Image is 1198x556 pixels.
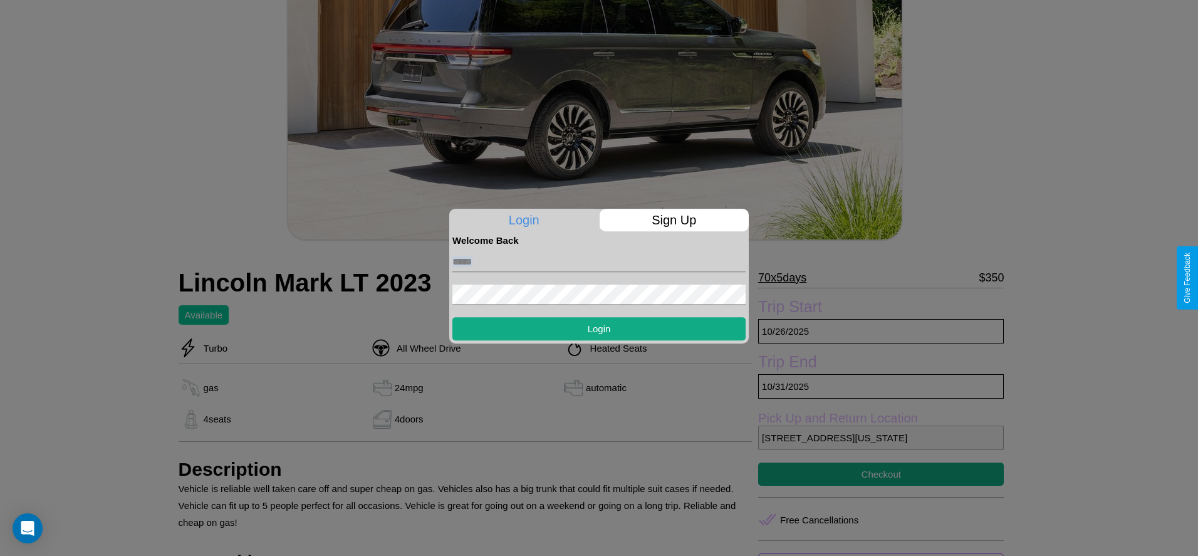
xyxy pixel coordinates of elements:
p: Sign Up [600,209,749,231]
div: Give Feedback [1183,253,1192,303]
button: Login [452,317,746,340]
h4: Welcome Back [452,235,746,246]
p: Login [449,209,599,231]
div: Open Intercom Messenger [13,513,43,543]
